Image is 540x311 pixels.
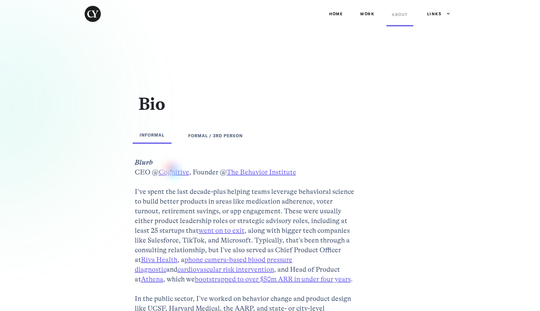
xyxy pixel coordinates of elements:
div: INFORMAL [140,131,165,138]
div: FORMAL / 3rd PERSON [188,132,243,139]
a: phone camera-based blood pressure diagnostic [135,256,292,273]
a: Work [355,3,380,24]
div: Links [420,3,450,24]
a: went on to exit [199,227,244,235]
a: Riva Health [141,256,177,264]
a: The Behavior Institute‍ [227,168,296,176]
a: Home [324,3,348,24]
a: home [83,4,111,24]
a: Cognitive [159,168,189,176]
a: cardiovascular risk intervention [177,265,274,273]
em: Blurb [135,158,357,167]
a: ABOUT [387,4,413,26]
a: Athena [141,275,163,283]
div: Links [427,10,442,17]
a: bootstrapped to over $50m ARR in under four years [195,275,351,283]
